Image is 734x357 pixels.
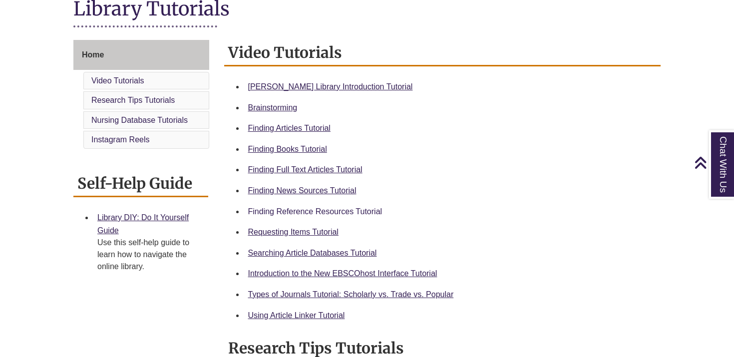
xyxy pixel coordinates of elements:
h2: Video Tutorials [224,40,661,66]
div: Use this self-help guide to learn how to navigate the online library. [97,237,200,273]
a: Instagram Reels [91,135,150,144]
h2: Self-Help Guide [73,171,208,197]
a: Requesting Items Tutorial [248,228,339,236]
a: Finding Articles Tutorial [248,124,331,132]
a: Home [73,40,209,70]
a: Research Tips Tutorials [91,96,175,104]
a: Finding Full Text Articles Tutorial [248,165,363,174]
a: Brainstorming [248,103,298,112]
a: Finding Books Tutorial [248,145,327,153]
a: [PERSON_NAME] Library Introduction Tutorial [248,82,413,91]
div: Guide Page Menu [73,40,209,151]
a: Types of Journals Tutorial: Scholarly vs. Trade vs. Popular [248,290,454,299]
a: Video Tutorials [91,76,144,85]
a: Finding Reference Resources Tutorial [248,207,382,216]
a: Using Article Linker Tutorial [248,311,345,320]
a: Finding News Sources Tutorial [248,186,357,195]
a: Nursing Database Tutorials [91,116,188,124]
a: Library DIY: Do It Yourself Guide [97,213,189,235]
a: Back to Top [694,156,732,169]
a: Introduction to the New EBSCOhost Interface Tutorial [248,269,437,278]
span: Home [82,50,104,59]
a: Searching Article Databases Tutorial [248,249,377,257]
